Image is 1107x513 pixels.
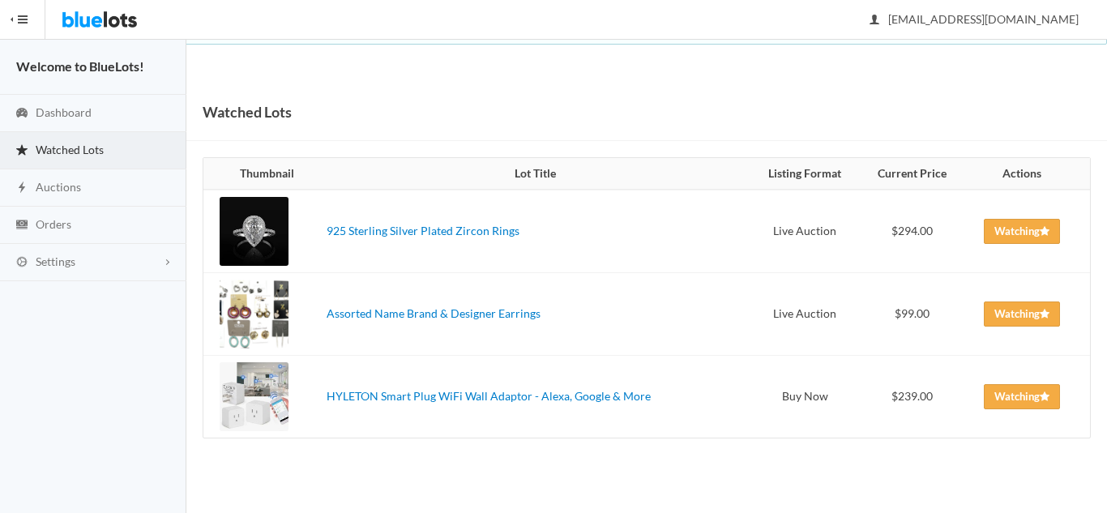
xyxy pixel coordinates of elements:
[994,390,1049,403] span: Watching
[964,158,1090,190] th: Actions
[14,106,30,122] ion-icon: speedometer
[984,384,1060,409] a: Watching
[994,224,1049,237] span: Watching
[203,158,320,190] th: Thumbnail
[750,273,860,356] td: Live Auction
[327,306,541,320] a: Assorted Name Brand & Designer Earrings
[994,307,1049,320] span: Watching
[14,181,30,196] ion-icon: flash
[36,143,104,156] span: Watched Lots
[870,12,1079,26] span: [EMAIL_ADDRESS][DOMAIN_NAME]
[16,58,144,74] strong: Welcome to BlueLots!
[36,254,75,268] span: Settings
[750,356,860,438] td: Buy Now
[860,158,964,190] th: Current Price
[320,158,750,190] th: Lot Title
[14,143,30,159] ion-icon: star
[984,301,1060,327] a: Watching
[203,100,292,124] h1: Watched Lots
[750,190,860,273] td: Live Auction
[866,13,883,28] ion-icon: person
[36,180,81,194] span: Auctions
[860,356,964,438] td: $239.00
[860,273,964,356] td: $99.00
[984,219,1060,244] a: Watching
[36,105,92,119] span: Dashboard
[14,255,30,271] ion-icon: cog
[327,224,519,237] a: 925 Sterling Silver Plated Zircon Rings
[750,158,860,190] th: Listing Format
[36,217,71,231] span: Orders
[327,389,651,403] a: HYLETON Smart Plug WiFi Wall Adaptor - Alexa, Google & More
[14,218,30,233] ion-icon: cash
[860,190,964,273] td: $294.00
